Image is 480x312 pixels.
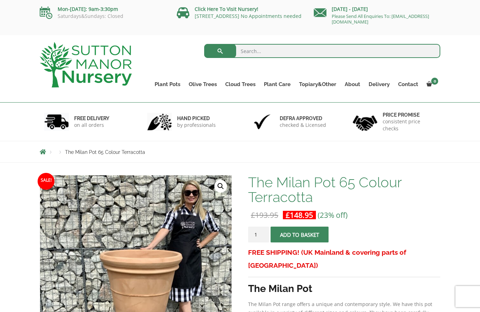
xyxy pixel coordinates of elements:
h6: Price promise [383,112,436,118]
span: £ [286,210,290,220]
a: Plant Care [260,79,295,89]
a: Contact [394,79,422,89]
p: checked & Licensed [280,122,326,129]
input: Search... [204,44,441,58]
bdi: 148.95 [286,210,313,220]
img: logo [40,42,132,87]
a: Topiary&Other [295,79,340,89]
span: 0 [431,78,438,85]
a: Olive Trees [184,79,221,89]
a: View full-screen image gallery [214,180,227,193]
p: Mon-[DATE]: 9am-3:30pm [40,5,166,13]
span: Sale! [38,173,54,190]
a: Cloud Trees [221,79,260,89]
a: [STREET_ADDRESS] No Appointments needed [195,13,301,19]
p: consistent price checks [383,118,436,132]
a: Delivery [364,79,394,89]
a: About [340,79,364,89]
span: The Milan Pot 65 Colour Terracotta [65,149,145,155]
h6: FREE DELIVERY [74,115,109,122]
a: 0 [422,79,440,89]
a: Click Here To Visit Nursery! [195,6,258,12]
h3: FREE SHIPPING! (UK Mainland & covering parts of [GEOGRAPHIC_DATA]) [248,246,440,272]
img: 1.jpg [44,113,69,131]
h6: hand picked [177,115,216,122]
bdi: 193.95 [251,210,278,220]
span: (23% off) [318,210,348,220]
a: Please Send All Enquiries To: [EMAIL_ADDRESS][DOMAIN_NAME] [332,13,429,25]
p: Saturdays&Sundays: Closed [40,13,166,19]
input: Product quantity [248,227,269,242]
h6: Defra approved [280,115,326,122]
h1: The Milan Pot 65 Colour Terracotta [248,175,440,204]
span: £ [251,210,255,220]
strong: The Milan Pot [248,283,312,294]
a: Plant Pots [150,79,184,89]
nav: Breadcrumbs [40,149,440,155]
p: on all orders [74,122,109,129]
img: 2.jpg [147,113,172,131]
p: [DATE] - [DATE] [314,5,440,13]
img: 3.jpg [250,113,274,131]
button: Add to basket [271,227,329,242]
img: 4.jpg [353,111,377,132]
p: by professionals [177,122,216,129]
